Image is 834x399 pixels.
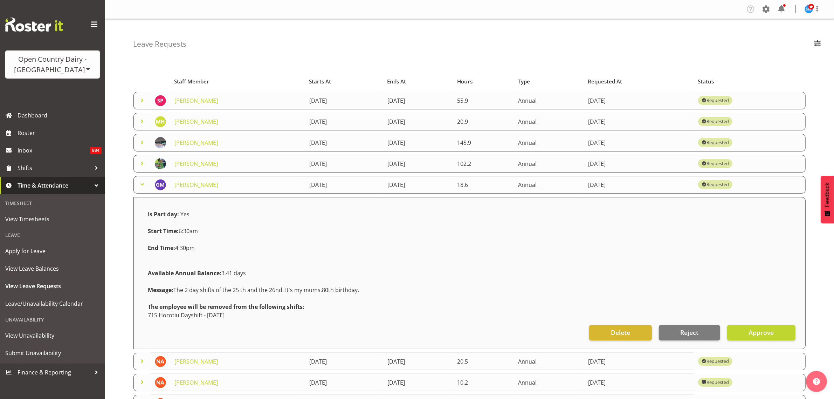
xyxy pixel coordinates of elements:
[813,378,820,385] img: help-xxl-2.png
[453,155,514,173] td: 102.2
[457,77,473,86] span: Hours
[174,97,218,104] a: [PERSON_NAME]
[514,176,584,194] td: Annual
[453,113,514,130] td: 20.9
[174,358,218,365] a: [PERSON_NAME]
[2,196,103,210] div: Timesheet
[305,134,383,151] td: [DATE]
[148,227,179,235] strong: Start Time:
[702,160,729,168] div: Requested
[5,298,100,309] span: Leave/Unavailability Calendar
[453,353,514,370] td: 20.5
[383,113,453,130] td: [DATE]
[5,348,100,358] span: Submit Unavailability
[174,379,218,386] a: [PERSON_NAME]
[155,137,166,148] img: barry-morgan1fcdc3dbfdd87109e0eae247047b2e04.png
[824,183,830,207] span: Feedback
[2,327,103,344] a: View Unavailability
[680,328,698,337] span: Reject
[18,110,102,121] span: Dashboard
[18,163,91,173] span: Shifts
[18,128,102,138] span: Roster
[2,312,103,327] div: Unavailability
[18,145,90,156] span: Inbox
[514,155,584,173] td: Annual
[148,311,225,319] span: 715 Horotiu Dayshift - [DATE]
[2,277,103,295] a: View Leave Requests
[584,113,694,130] td: [DATE]
[749,328,774,337] span: Approve
[12,54,93,75] div: Open Country Dairy - [GEOGRAPHIC_DATA]
[148,303,304,311] strong: The employee will be removed from the following shifts:
[144,265,795,282] div: 3.41 days
[810,36,825,52] button: Filter Employees
[305,113,383,130] td: [DATE]
[155,356,166,367] img: nick-adlington9996.jpg
[584,353,694,370] td: [DATE]
[702,181,729,189] div: Requested
[383,353,453,370] td: [DATE]
[305,92,383,109] td: [DATE]
[2,260,103,277] a: View Leave Balances
[2,242,103,260] a: Apply for Leave
[144,282,795,298] div: The 2 day shifts of the 25 th and the 26nd. It's my mums.80th birthday.
[514,134,584,151] td: Annual
[727,325,795,340] button: Approve
[18,180,91,191] span: Time & Attendance
[5,281,100,291] span: View Leave Requests
[383,176,453,194] td: [DATE]
[305,353,383,370] td: [DATE]
[148,210,179,218] strong: Is Part day:
[383,155,453,173] td: [DATE]
[514,353,584,370] td: Annual
[702,96,729,105] div: Requested
[5,263,100,274] span: View Leave Balances
[584,155,694,173] td: [DATE]
[18,367,91,378] span: Finance & Reporting
[309,77,331,86] span: Starts At
[155,377,166,388] img: nick-adlington9996.jpg
[659,325,720,340] button: Reject
[5,214,100,224] span: View Timesheets
[584,134,694,151] td: [DATE]
[383,134,453,151] td: [DATE]
[453,134,514,151] td: 145.9
[148,244,195,252] span: 4:30pm
[174,160,218,168] a: [PERSON_NAME]
[5,18,63,32] img: Rosterit website logo
[5,246,100,256] span: Apply for Leave
[702,378,729,387] div: Requested
[2,295,103,312] a: Leave/Unavailability Calendar
[702,357,729,366] div: Requested
[805,5,813,13] img: steve-webb8258.jpg
[584,92,694,109] td: [DATE]
[90,147,102,154] span: 884
[584,374,694,391] td: [DATE]
[698,77,714,86] span: Status
[155,179,166,190] img: glenn-mcpherson10151.jpg
[305,374,383,391] td: [DATE]
[383,374,453,391] td: [DATE]
[305,176,383,194] td: [DATE]
[2,210,103,228] a: View Timesheets
[148,227,198,235] span: 6:30am
[155,116,166,127] img: mark-himiona11697.jpg
[584,176,694,194] td: [DATE]
[453,176,514,194] td: 18.6
[514,92,584,109] td: Annual
[514,113,584,130] td: Annual
[2,228,103,242] div: Leave
[589,325,652,340] button: Delete
[133,40,186,48] h4: Leave Requests
[148,286,173,294] strong: Message:
[514,374,584,391] td: Annual
[174,139,218,147] a: [PERSON_NAME]
[383,92,453,109] td: [DATE]
[518,77,530,86] span: Type
[148,244,175,252] strong: End Time:
[305,155,383,173] td: [DATE]
[174,181,218,189] a: [PERSON_NAME]
[155,158,166,169] img: casey-leonard878990e35a367874541f88119341483c.png
[174,77,209,86] span: Staff Member
[174,118,218,126] a: [PERSON_NAME]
